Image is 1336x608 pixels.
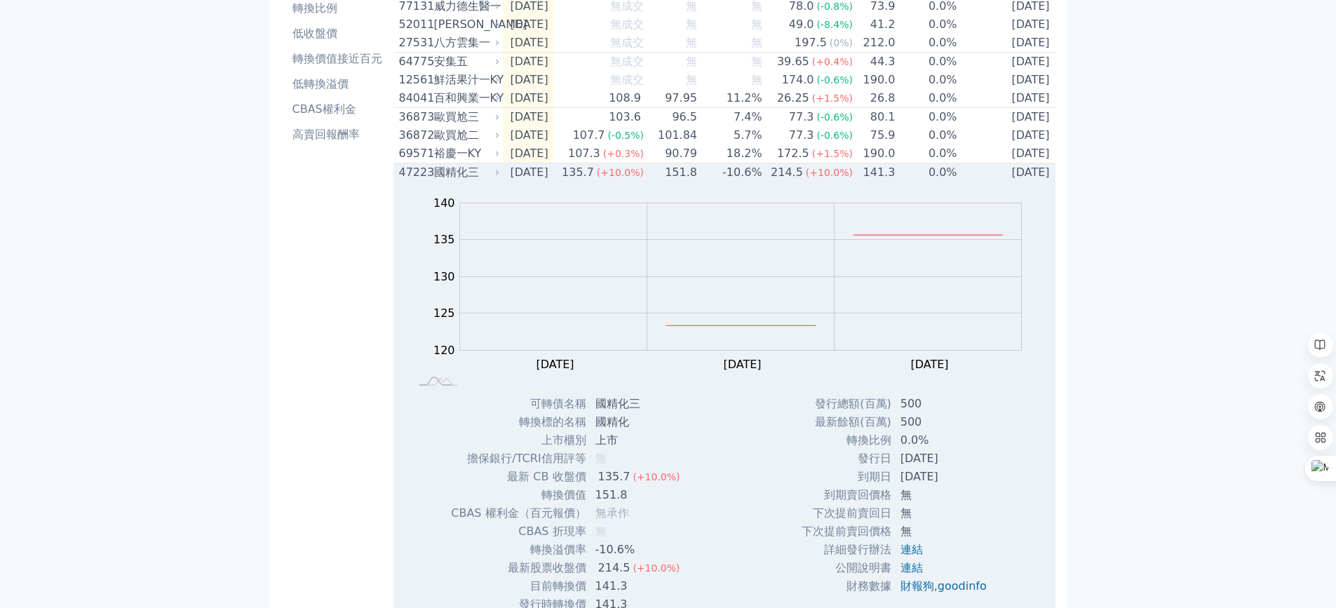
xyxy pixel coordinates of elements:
li: CBAS權利金 [287,101,388,118]
td: 擔保銀行/TCRI信用評等 [450,450,586,468]
div: 107.7 [570,127,608,144]
div: 214.5 [595,560,633,576]
td: 轉換比例 [801,431,892,450]
td: [DATE] [503,53,554,72]
div: 百和興業一KY [434,90,497,107]
td: 財務數據 [801,577,892,595]
span: (+0.3%) [603,148,644,159]
span: (-8.4%) [816,19,853,30]
td: [DATE] [958,144,1055,163]
td: [DATE] [503,126,554,144]
td: 0.0% [892,431,998,450]
td: 0.0% [896,126,957,144]
div: 歐買尬二 [434,127,497,144]
span: 無 [751,18,762,31]
td: [DATE] [958,71,1055,89]
td: 轉換標的名稱 [450,413,586,431]
span: (+10.0%) [597,167,644,178]
div: 國精化三 [434,164,497,181]
td: 最新 CB 收盤價 [450,468,586,486]
div: 107.3 [565,145,603,162]
span: (+10.0%) [806,167,853,178]
td: 75.9 [853,126,896,144]
div: 69571 [399,145,431,162]
td: 26.8 [853,89,896,108]
td: 到期賣回價格 [801,486,892,504]
span: 無 [751,55,762,68]
a: 連結 [900,543,923,556]
span: (+1.5%) [812,148,853,159]
td: 最新股票收盤價 [450,559,586,577]
div: 52011 [399,16,431,33]
div: 36872 [399,127,431,144]
a: 財報狗 [900,579,934,593]
li: 低轉換溢價 [287,76,388,93]
td: 141.3 [587,577,691,595]
td: 0.0% [896,144,957,163]
div: 103.6 [606,109,644,126]
td: [DATE] [503,15,554,34]
td: 11.2% [698,89,763,108]
td: 發行總額(百萬) [801,395,892,413]
span: 無 [686,55,697,68]
a: 低轉換溢價 [287,73,388,95]
div: 36873 [399,109,431,126]
td: [DATE] [503,34,554,53]
td: 0.0% [896,163,957,182]
li: 轉換價值接近百元 [287,50,388,67]
td: 141.3 [853,163,896,182]
span: 無承作 [595,506,629,520]
td: [DATE] [958,53,1055,72]
div: [PERSON_NAME] [434,16,497,33]
td: [DATE] [503,89,554,108]
td: [DATE] [958,126,1055,144]
span: 無 [686,73,697,86]
td: 500 [892,395,998,413]
div: 64775 [399,53,431,70]
td: 41.2 [853,15,896,34]
td: 可轉債名稱 [450,395,586,413]
g: Chart [426,196,1043,371]
td: 0.0% [896,53,957,72]
tspan: 125 [433,306,455,320]
td: , [892,577,998,595]
td: [DATE] [892,450,998,468]
a: goodinfo [938,579,987,593]
td: 0.0% [896,108,957,127]
span: 無 [595,525,607,538]
td: 詳細發行辦法 [801,541,892,559]
span: (-0.5%) [607,130,644,141]
span: 無 [686,18,697,31]
td: 發行日 [801,450,892,468]
td: [DATE] [503,163,554,182]
div: 39.65 [774,53,812,70]
td: 190.0 [853,144,896,163]
td: 上市櫃別 [450,431,586,450]
td: 國精化三 [587,395,691,413]
span: (+10.0%) [633,471,680,482]
td: [DATE] [503,108,554,127]
li: 低收盤價 [287,25,388,42]
td: 無 [892,486,998,504]
span: (+0.4%) [812,56,853,67]
a: 高賣回報酬率 [287,123,388,146]
a: 連結 [900,561,923,574]
span: 無 [595,452,607,465]
a: CBAS權利金 [287,98,388,121]
td: 下次提前賣回日 [801,504,892,522]
div: 鮮活果汁一KY [434,72,497,88]
td: 5.7% [698,126,763,144]
div: 135.7 [595,468,633,485]
td: 212.0 [853,34,896,53]
a: 低收盤價 [287,22,388,45]
span: (0%) [830,37,853,48]
td: 下次提前賣回價格 [801,522,892,541]
tspan: [DATE] [911,358,949,371]
tspan: 120 [433,344,455,357]
span: 無成交 [610,55,644,68]
td: -10.6% [698,163,763,182]
div: 歐買尬三 [434,109,497,126]
td: 0.0% [896,89,957,108]
td: 151.8 [587,486,691,504]
td: 公開說明書 [801,559,892,577]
